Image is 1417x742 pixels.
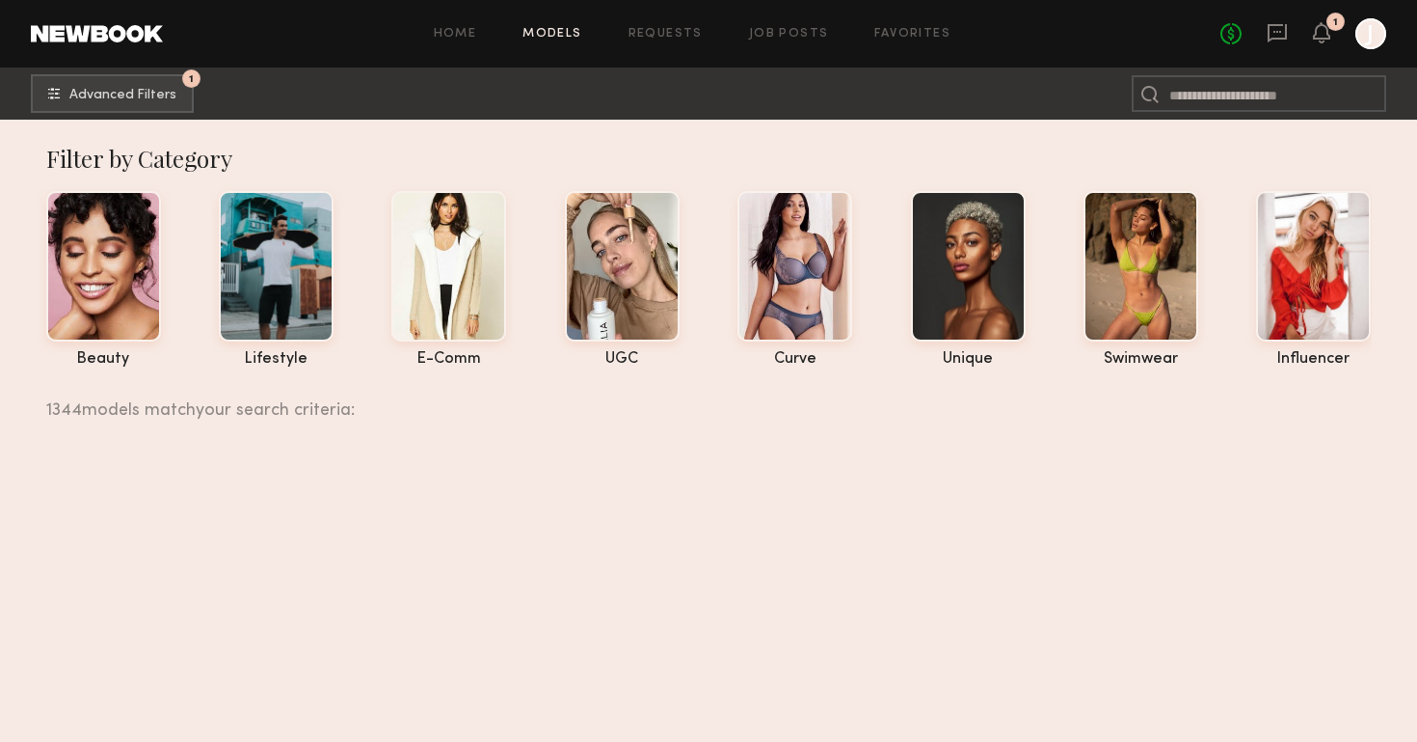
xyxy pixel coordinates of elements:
div: curve [737,351,852,368]
a: Requests [628,28,703,41]
div: 1344 models match your search criteria: [46,379,1356,420]
div: swimwear [1083,351,1198,368]
div: 1 [1333,17,1338,28]
a: Models [522,28,581,41]
a: Home [434,28,477,41]
span: Advanced Filters [69,89,176,102]
div: Filter by Category [46,143,1372,174]
div: UGC [565,351,680,368]
a: J [1355,18,1386,49]
div: unique [911,351,1026,368]
div: beauty [46,351,161,368]
span: 1 [189,74,194,83]
div: lifestyle [219,351,334,368]
a: Favorites [874,28,950,41]
button: 1Advanced Filters [31,74,194,113]
div: influencer [1256,351,1371,368]
div: e-comm [391,351,506,368]
a: Job Posts [749,28,829,41]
